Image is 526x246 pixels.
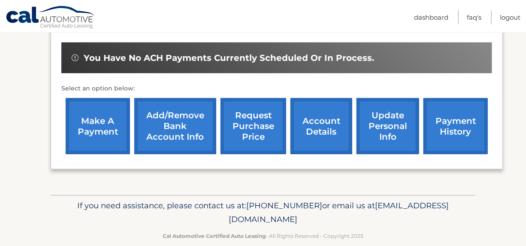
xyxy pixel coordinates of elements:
a: Add/Remove bank account info [134,98,216,154]
span: [EMAIL_ADDRESS][DOMAIN_NAME] [229,201,449,224]
a: update personal info [357,98,419,154]
p: If you need assistance, please contact us at: or email us at [56,199,470,226]
img: alert-white.svg [72,54,79,61]
a: make a payment [66,98,130,154]
a: Cal Automotive [6,6,96,30]
p: Select an option below: [61,84,492,94]
a: FAQ's [467,10,481,24]
a: payment history [423,98,488,154]
strong: Cal Automotive Certified Auto Leasing [163,233,266,239]
span: [PHONE_NUMBER] [246,201,322,210]
a: Logout [500,10,520,24]
p: - All Rights Reserved - Copyright 2025 [56,231,470,240]
a: Dashboard [414,10,448,24]
a: account details [290,98,352,154]
span: You have no ACH payments currently scheduled or in process. [84,53,374,63]
a: request purchase price [221,98,286,154]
